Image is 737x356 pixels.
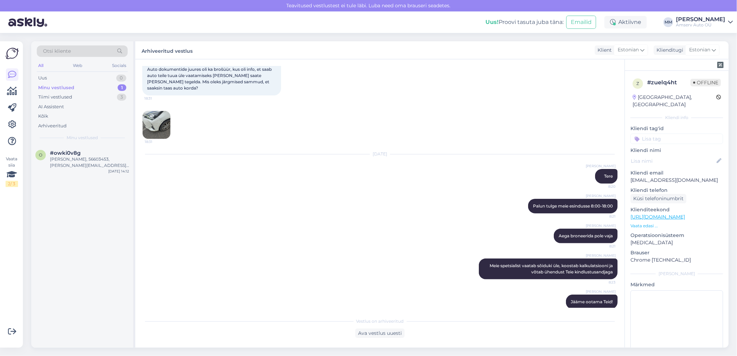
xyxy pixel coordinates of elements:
[630,214,685,220] a: [URL][DOMAIN_NAME]
[630,125,723,132] p: Kliendi tag'id
[38,94,72,101] div: Tiimi vestlused
[630,115,723,121] div: Kliendi info
[6,47,19,60] img: Askly Logo
[630,194,686,203] div: Küsi telefoninumbrit
[630,147,723,154] p: Kliendi nimi
[630,223,723,229] p: Vaata edasi ...
[586,253,616,258] span: [PERSON_NAME]
[604,16,647,28] div: Aktiivne
[485,18,564,26] div: Proovi tasuta juba täna:
[116,75,126,82] div: 0
[663,17,673,27] div: MM
[485,19,499,25] b: Uus!
[630,232,723,239] p: Operatsioonisüsteem
[590,214,616,219] span: 8:21
[43,48,71,55] span: Otsi kliente
[37,61,45,70] div: All
[636,81,639,86] span: z
[559,233,613,238] span: Aega broneerida pole vaja
[38,103,64,110] div: AI Assistent
[630,134,723,144] input: Lisa tag
[356,318,404,324] span: Vestlus on arhiveeritud
[630,256,723,264] p: Chrome [TECHNICAL_ID]
[117,94,126,101] div: 3
[144,96,170,101] span: 18:31
[717,62,723,68] img: zendesk
[586,223,616,228] span: [PERSON_NAME]
[490,263,614,274] span: Meie spetsialist vaatab sõiduki üle, koostab kalkulatsiooni ja võtab ühendust Teie kindlustusandjaga
[630,239,723,246] p: [MEDICAL_DATA]
[39,152,42,158] span: o
[586,193,616,198] span: [PERSON_NAME]
[630,281,723,288] p: Märkmed
[590,280,616,285] span: 8:23
[586,289,616,294] span: [PERSON_NAME]
[630,249,723,256] p: Brauser
[142,151,618,157] div: [DATE]
[566,16,596,29] button: Emailid
[631,157,715,165] input: Lisa nimi
[147,60,273,91] span: Mu autole sõideti otsa. Kindlustusele on kahju nõue tehtud. Auto dokumentide juures oli ka brošüü...
[586,163,616,169] span: [PERSON_NAME]
[67,135,98,141] span: Minu vestlused
[630,187,723,194] p: Kliendi telefon
[6,156,18,187] div: Vaata siia
[355,329,405,338] div: Ava vestlus uuesti
[50,150,81,156] span: #owki0v8g
[533,203,613,209] span: Palun tulge meie esindusse 8:00-18:00
[50,156,129,169] div: [PERSON_NAME], 56603453, [PERSON_NAME][EMAIL_ADDRESS][DOMAIN_NAME]
[676,17,733,28] a: [PERSON_NAME]Amserv Auto OÜ
[630,271,723,277] div: [PERSON_NAME]
[111,61,128,70] div: Socials
[676,22,725,28] div: Amserv Auto OÜ
[604,173,613,179] span: Tere
[676,17,725,22] div: [PERSON_NAME]
[145,139,171,144] span: 18:31
[590,244,616,249] span: 8:21
[38,122,67,129] div: Arhiveeritud
[654,46,683,54] div: Klienditugi
[38,113,48,120] div: Kõik
[647,78,691,87] div: # zuelq4ht
[618,46,639,54] span: Estonian
[6,181,18,187] div: 2 / 3
[633,94,716,108] div: [GEOGRAPHIC_DATA], [GEOGRAPHIC_DATA]
[630,169,723,177] p: Kliendi email
[142,45,193,55] label: Arhiveeritud vestlus
[689,46,710,54] span: Estonian
[595,46,612,54] div: Klient
[691,79,721,86] span: Offline
[38,75,47,82] div: Uus
[143,111,170,139] img: Attachment
[38,84,74,91] div: Minu vestlused
[72,61,84,70] div: Web
[571,299,613,304] span: Jääme ootama Teid!
[108,169,129,174] div: [DATE] 14:12
[630,206,723,213] p: Klienditeekond
[118,84,126,91] div: 1
[590,184,616,189] span: 8:20
[630,177,723,184] p: [EMAIL_ADDRESS][DOMAIN_NAME]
